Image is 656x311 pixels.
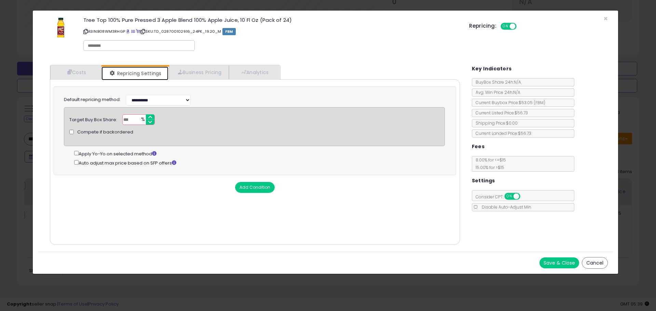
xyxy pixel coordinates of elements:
[235,182,275,193] button: Add Condition
[539,257,579,268] button: Save & Close
[519,194,530,199] span: OFF
[472,157,506,170] span: 8.00 % for <= $15
[126,29,130,34] a: BuyBox page
[64,97,121,103] label: Default repricing method:
[469,23,496,29] h5: Repricing:
[83,26,459,37] p: ASIN: B08WM3RHGP | SKU: TD_028700102916_24PK_19.20_M
[136,29,140,34] a: Your listing only
[222,28,236,35] span: FBM
[516,24,527,29] span: OFF
[472,142,485,151] h5: Fees
[472,120,518,126] span: Shipping Price: $0.00
[534,100,545,105] span: ( FBM )
[74,159,445,167] div: Auto adjust max price based on SFP offers
[77,129,133,136] span: Compete if backordered
[472,65,512,73] h5: Key Indicators
[505,194,514,199] span: ON
[137,115,148,125] span: %
[478,204,531,210] span: Disable Auto-Adjust Min
[74,150,445,157] div: Apply Yo-Yo on selected method
[472,176,495,185] h5: Settings
[472,194,529,200] span: Consider CPT:
[472,89,520,95] span: Avg. Win Price 24h: N/A
[603,14,608,24] span: ×
[131,29,135,34] a: All offer listings
[472,79,521,85] span: BuyBox Share 24h: N/A
[501,24,510,29] span: ON
[169,65,229,79] a: Business Pricing
[582,257,608,269] button: Cancel
[83,17,459,23] h3: Tree Top 100% Pure Pressed 3 Apple Blend 100% Apple Juice, 10 Fl Oz (Pack of 24)
[472,110,528,116] span: Current Listed Price: $56.73
[472,130,531,136] span: Current Landed Price: $56.73
[50,65,101,79] a: Costs
[51,17,71,38] img: 31ibFe82rBL._SL60_.jpg
[69,114,117,123] div: Target Buy Box Share:
[229,65,279,79] a: Analytics
[101,67,168,80] a: Repricing Settings
[472,100,545,105] span: Current Buybox Price:
[472,165,504,170] span: 15.00 % for > $15
[519,100,545,105] span: $53.05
